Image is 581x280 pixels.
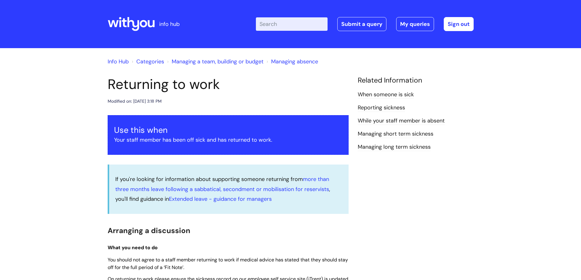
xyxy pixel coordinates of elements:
a: Managing absence [271,58,318,65]
h4: Related Information [358,76,474,85]
a: Managing short term sickness [358,130,433,138]
span: Arranging a discussion [108,226,190,235]
a: Managing a team, building or budget [172,58,264,65]
input: Search [256,17,328,31]
a: Reporting sickness [358,104,405,112]
a: When someone is sick [358,91,414,99]
li: Managing absence [265,57,318,66]
a: My queries [396,17,434,31]
div: | - [256,17,474,31]
p: info hub [159,19,180,29]
a: Sign out [444,17,474,31]
p: If you're looking for information about supporting someone returning from , you'll find guidance in [115,174,343,204]
a: While‌ ‌your‌ ‌staff‌ ‌member‌ ‌is‌ ‌absent‌ [358,117,445,125]
a: Categories [136,58,164,65]
a: Extended leave - guidance for managers [169,195,272,203]
p: Your staff member has been off sick and has returned to work. [114,135,342,145]
a: Managing long term sickness [358,143,431,151]
a: Info Hub [108,58,129,65]
h3: Use this when [114,125,342,135]
div: Modified on: [DATE] 3:18 PM [108,97,162,105]
li: Solution home [130,57,164,66]
span: You should not agree to a staff member returning to work if medical advice has stated that they s... [108,257,348,271]
span: What you need to do [108,244,158,251]
h1: Returning to work [108,76,349,93]
a: Submit a query [337,17,386,31]
a: more than three months leave following a sabbatical, secondment or mobilisation for reservists [115,175,329,193]
li: Managing a team, building or budget [166,57,264,66]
